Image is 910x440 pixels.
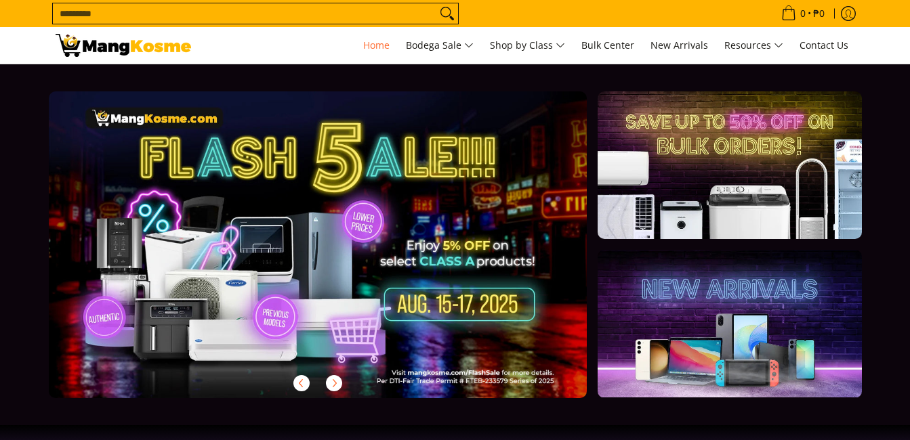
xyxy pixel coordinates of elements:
button: Next [319,368,349,398]
span: Contact Us [800,39,848,51]
a: Contact Us [793,27,855,64]
span: • [777,6,829,21]
span: Bodega Sale [406,37,474,54]
span: Shop by Class [490,37,565,54]
span: 0 [798,9,808,18]
a: Bulk Center [575,27,641,64]
a: Resources [718,27,790,64]
span: Resources [724,37,783,54]
button: Search [436,3,458,24]
button: Previous [287,368,316,398]
span: ₱0 [811,9,827,18]
a: New Arrivals [644,27,715,64]
span: Bulk Center [581,39,634,51]
span: New Arrivals [650,39,708,51]
img: Mang Kosme: Your Home Appliances Warehouse Sale Partner! [56,34,191,57]
a: Shop by Class [483,27,572,64]
a: More [49,91,631,420]
a: Bodega Sale [399,27,480,64]
span: Home [363,39,390,51]
a: Home [356,27,396,64]
nav: Main Menu [205,27,855,64]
